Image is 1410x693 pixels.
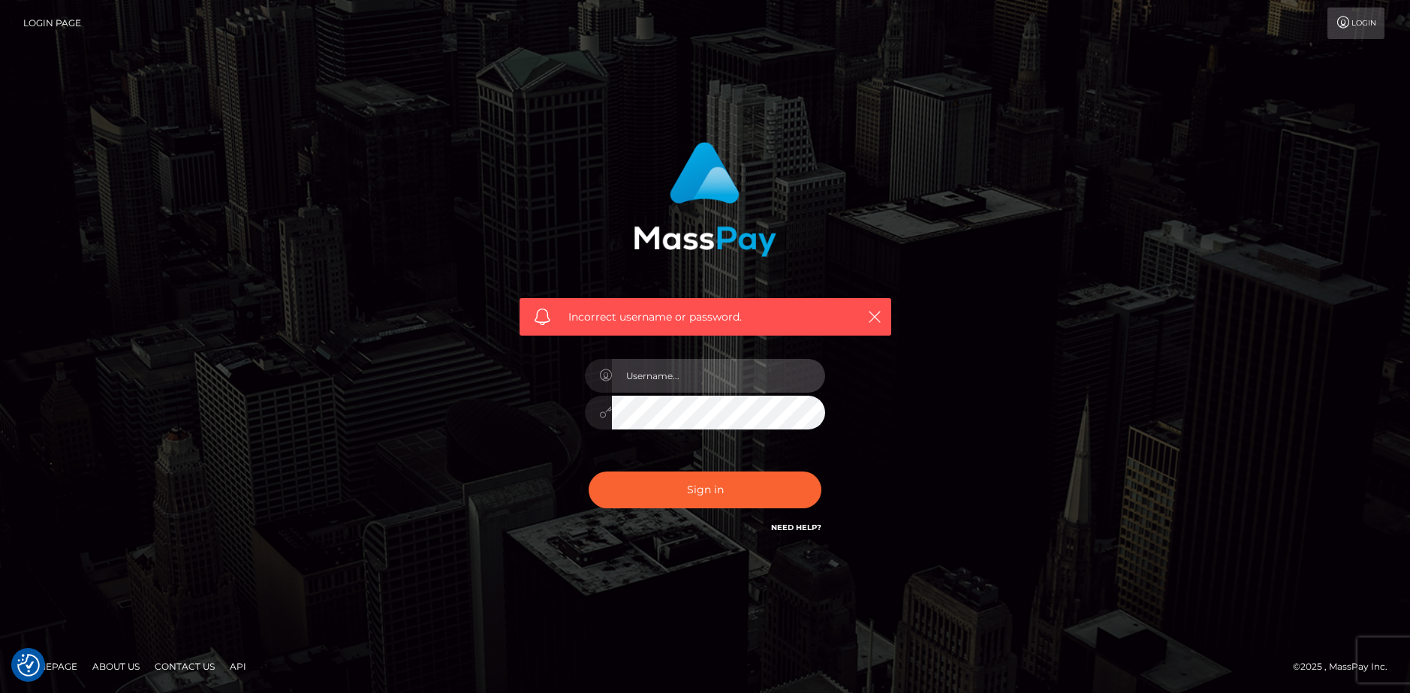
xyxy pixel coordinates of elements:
[86,655,146,678] a: About Us
[1293,658,1399,675] div: © 2025 , MassPay Inc.
[23,8,81,39] a: Login Page
[224,655,252,678] a: API
[17,655,83,678] a: Homepage
[17,654,40,676] button: Consent Preferences
[589,472,821,508] button: Sign in
[771,523,821,532] a: Need Help?
[1327,8,1384,39] a: Login
[568,309,842,325] span: Incorrect username or password.
[17,654,40,676] img: Revisit consent button
[612,359,825,393] input: Username...
[149,655,221,678] a: Contact Us
[634,142,776,257] img: MassPay Login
